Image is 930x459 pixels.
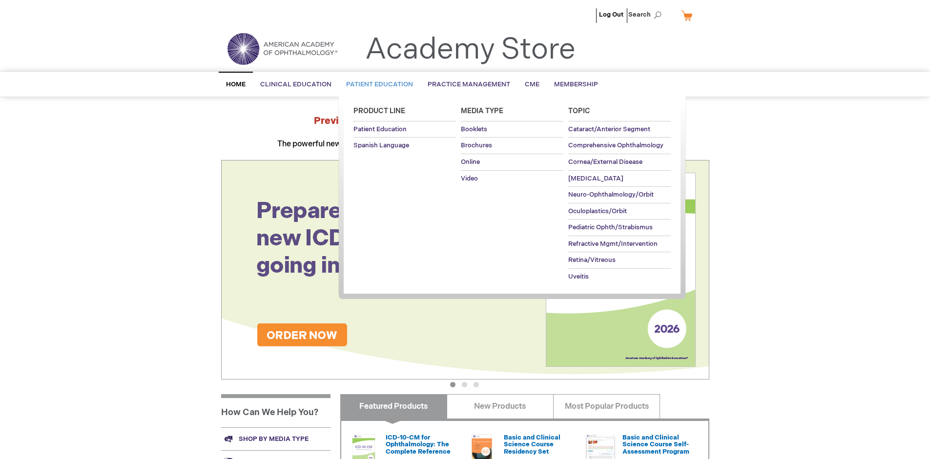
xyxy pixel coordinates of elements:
[525,80,539,88] span: CME
[450,382,455,387] button: 1 of 3
[568,125,650,133] span: Cataract/Anterior Segment
[553,394,660,419] a: Most Popular Products
[221,394,331,427] h1: How Can We Help You?
[628,5,665,24] span: Search
[568,191,654,199] span: Neuro-Ophthalmology/Orbit
[568,256,616,264] span: Retina/Vitreous
[568,273,589,280] span: Uveitis
[221,427,331,450] a: Shop by media type
[353,141,409,149] span: Spanish Language
[365,32,576,67] a: Academy Store
[386,434,451,456] a: ICD-10-CM for Ophthalmology: The Complete Reference
[260,80,331,88] span: Clinical Education
[568,240,658,248] span: Refractive Mgmt/Intervention
[568,158,642,166] span: Cornea/External Disease
[568,223,653,231] span: Pediatric Ophth/Strabismus
[346,80,413,88] span: Patient Education
[461,175,478,182] span: Video
[622,434,689,456] a: Basic and Clinical Science Course Self-Assessment Program
[474,382,479,387] button: 3 of 3
[461,107,503,115] span: Media Type
[554,80,598,88] span: Membership
[340,394,447,419] a: Featured Products
[568,175,623,182] span: [MEDICAL_DATA]
[568,207,627,215] span: Oculoplastics/Orbit
[461,141,492,149] span: Brochures
[462,382,467,387] button: 2 of 3
[461,158,480,166] span: Online
[461,125,487,133] span: Booklets
[568,107,590,115] span: Topic
[599,11,623,19] a: Log Out
[353,107,405,115] span: Product Line
[504,434,560,456] a: Basic and Clinical Science Course Residency Set
[428,80,510,88] span: Practice Management
[568,141,663,149] span: Comprehensive Ophthalmology
[353,125,407,133] span: Patient Education
[314,115,616,127] strong: Preview the at AAO 2025
[447,394,554,419] a: New Products
[226,80,246,88] span: Home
